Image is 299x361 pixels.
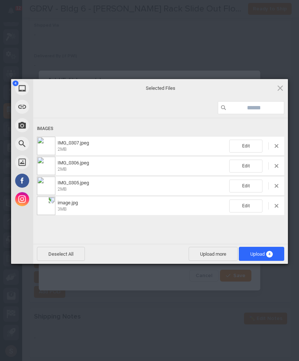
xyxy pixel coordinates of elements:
span: Deselect All [37,247,85,261]
span: IMG_0305.jpeg [58,180,89,185]
span: Click here or hit ESC to close picker [276,84,284,92]
span: 4 [13,81,18,86]
div: Instagram [11,190,100,208]
span: IMG_0306.jpeg [55,160,229,172]
div: Facebook [11,171,100,190]
span: Selected Files [87,85,234,91]
span: Upload [239,247,284,261]
span: IMG_0305.jpeg [55,180,229,192]
div: Unsplash [11,153,100,171]
img: affa2804-43c6-4a13-9471-df7c9a551833 [37,177,55,195]
span: image.jpg [58,200,78,205]
div: Images [37,122,284,136]
span: Edit [229,160,262,173]
span: Upload more [189,247,238,261]
span: Edit [229,140,262,153]
span: 3MB [58,207,66,212]
span: 4 [266,251,273,258]
div: Web Search [11,134,100,153]
span: 2MB [58,147,66,152]
img: 4d8ef9f0-276d-4700-a272-161a1786f428 [37,157,55,175]
span: Edit [229,200,262,212]
span: IMG_0307.jpeg [55,140,229,152]
span: 2MB [58,167,66,172]
span: IMG_0307.jpeg [58,140,89,146]
span: image.jpg [55,200,229,212]
span: Edit [229,180,262,193]
img: 0652a8fd-6031-4387-b972-a28301445d1e [37,137,55,155]
span: IMG_0306.jpeg [58,160,89,166]
div: Take Photo [11,116,100,134]
div: Link (URL) [11,98,100,116]
img: f4928a28-1fa3-4656-8500-6054c6e98ae7 [37,197,55,215]
span: 2MB [58,187,66,192]
span: Upload [250,251,273,257]
div: My Device [11,79,100,98]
